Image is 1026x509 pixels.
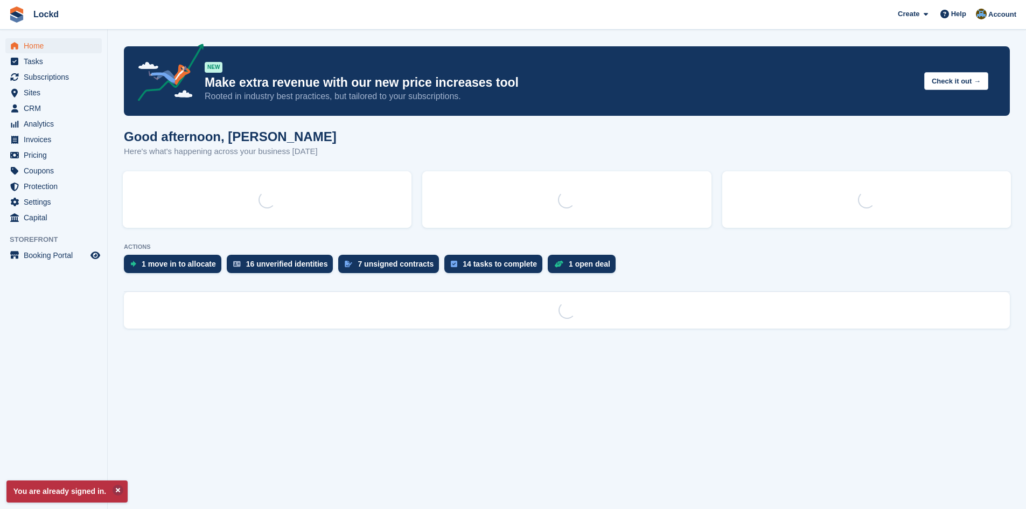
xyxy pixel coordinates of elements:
[24,163,88,178] span: Coupons
[89,249,102,262] a: Preview store
[246,260,328,268] div: 16 unverified identities
[554,260,563,268] img: deal-1b604bf984904fb50ccaf53a9ad4b4a5d6e5aea283cecdc64d6e3604feb123c2.svg
[24,85,88,100] span: Sites
[5,163,102,178] a: menu
[5,132,102,147] a: menu
[345,261,352,267] img: contract_signature_icon-13c848040528278c33f63329250d36e43548de30e8caae1d1a13099fd9432cc5.svg
[924,72,988,90] button: Check it out →
[988,9,1016,20] span: Account
[6,480,128,503] p: You are already signed in.
[463,260,537,268] div: 14 tasks to complete
[451,261,457,267] img: task-75834270c22a3079a89374b754ae025e5fb1db73e45f91037f5363f120a921f8.svg
[5,85,102,100] a: menu
[5,248,102,263] a: menu
[24,248,88,263] span: Booking Portal
[24,116,88,131] span: Analytics
[5,194,102,210] a: menu
[9,6,25,23] img: stora-icon-8386f47178a22dfd0bd8f6a31ec36ba5ce8667c1dd55bd0f319d3a0aa187defe.svg
[124,255,227,278] a: 1 move in to allocate
[205,90,916,102] p: Rooted in industry best practices, but tailored to your subscriptions.
[24,179,88,194] span: Protection
[130,261,136,267] img: move_ins_to_allocate_icon-fdf77a2bb77ea45bf5b3d319d69a93e2d87916cf1d5bf7949dd705db3b84f3ca.svg
[124,145,337,158] p: Here's what's happening across your business [DATE]
[5,101,102,116] a: menu
[548,255,621,278] a: 1 open deal
[24,38,88,53] span: Home
[5,210,102,225] a: menu
[951,9,966,19] span: Help
[24,132,88,147] span: Invoices
[24,54,88,69] span: Tasks
[227,255,339,278] a: 16 unverified identities
[338,255,444,278] a: 7 unsigned contracts
[5,148,102,163] a: menu
[205,75,916,90] p: Make extra revenue with our new price increases tool
[129,44,204,105] img: price-adjustments-announcement-icon-8257ccfd72463d97f412b2fc003d46551f7dbcb40ab6d574587a9cd5c0d94...
[569,260,610,268] div: 1 open deal
[5,38,102,53] a: menu
[5,69,102,85] a: menu
[444,255,548,278] a: 14 tasks to complete
[24,69,88,85] span: Subscriptions
[24,210,88,225] span: Capital
[29,5,63,23] a: Lockd
[5,179,102,194] a: menu
[24,194,88,210] span: Settings
[5,116,102,131] a: menu
[205,62,222,73] div: NEW
[124,129,337,144] h1: Good afternoon, [PERSON_NAME]
[142,260,216,268] div: 1 move in to allocate
[124,243,1010,250] p: ACTIONS
[5,54,102,69] a: menu
[10,234,107,245] span: Storefront
[898,9,919,19] span: Create
[24,148,88,163] span: Pricing
[24,101,88,116] span: CRM
[358,260,434,268] div: 7 unsigned contracts
[976,9,987,19] img: Paul Budding
[233,261,241,267] img: verify_identity-adf6edd0f0f0b5bbfe63781bf79b02c33cf7c696d77639b501bdc392416b5a36.svg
